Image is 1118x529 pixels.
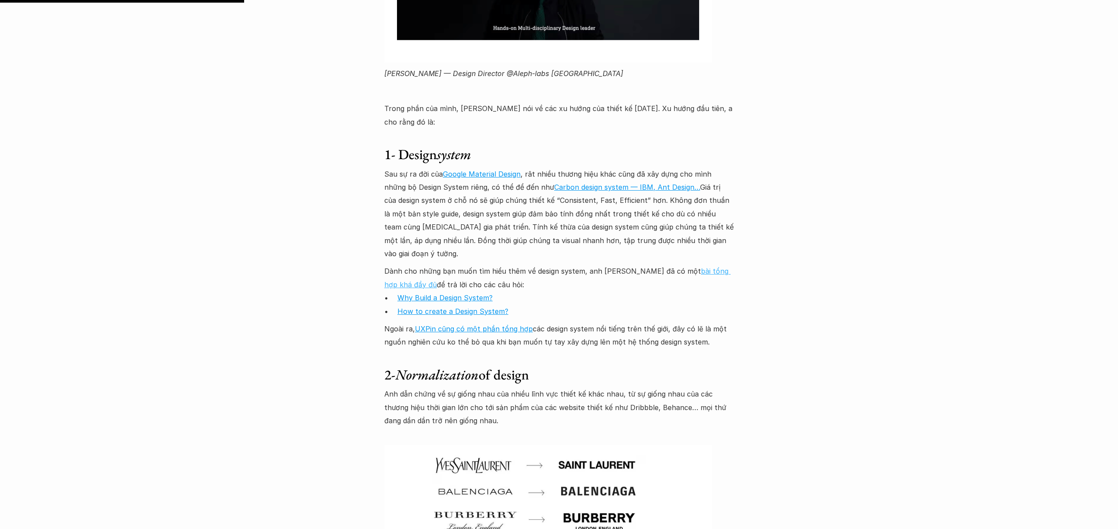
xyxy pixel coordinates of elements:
[397,293,493,302] a: Why Build a Design System?
[397,307,508,316] a: How to create a Design System?
[384,146,734,163] h3: 1- Design
[384,366,734,383] h3: 2- of design
[437,145,471,164] em: system
[384,69,623,78] em: [PERSON_NAME] — Design Director @Aleph-labs [GEOGRAPHIC_DATA]
[384,322,734,349] p: Ngoài ra, các design system nổi tiếng trên thế giới, đây có lẽ là một nguồn nghiên cứu ko thể bỏ ...
[554,183,700,191] a: Carbon design system — IBM, Ant Design…
[395,365,479,384] em: Normalization
[384,267,731,289] a: bài tổng hợp khá đầy đủ
[443,170,521,178] a: Google Material Design
[384,167,734,261] p: Sau sự ra đời của , rât nhiều thương hiệu khác cũng đã xây dựng cho mình những bộ Design System r...
[384,102,734,129] p: Trong phần của mình, [PERSON_NAME] nói về các xu hướng của thiết kế [DATE]. Xu hướng đầu tiên, a ...
[384,387,734,427] p: Anh dẫn chứng về sự giống nhau của nhiều lĩnh vực thiết kế khác nhau, từ sự giống nhau của các th...
[415,324,533,333] a: UXPin cũng có một phần tổng hợp
[384,264,734,291] p: Dành cho những bạn muốn tìm hiểu thêm về design system, anh [PERSON_NAME] đã có một để trả lời ch...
